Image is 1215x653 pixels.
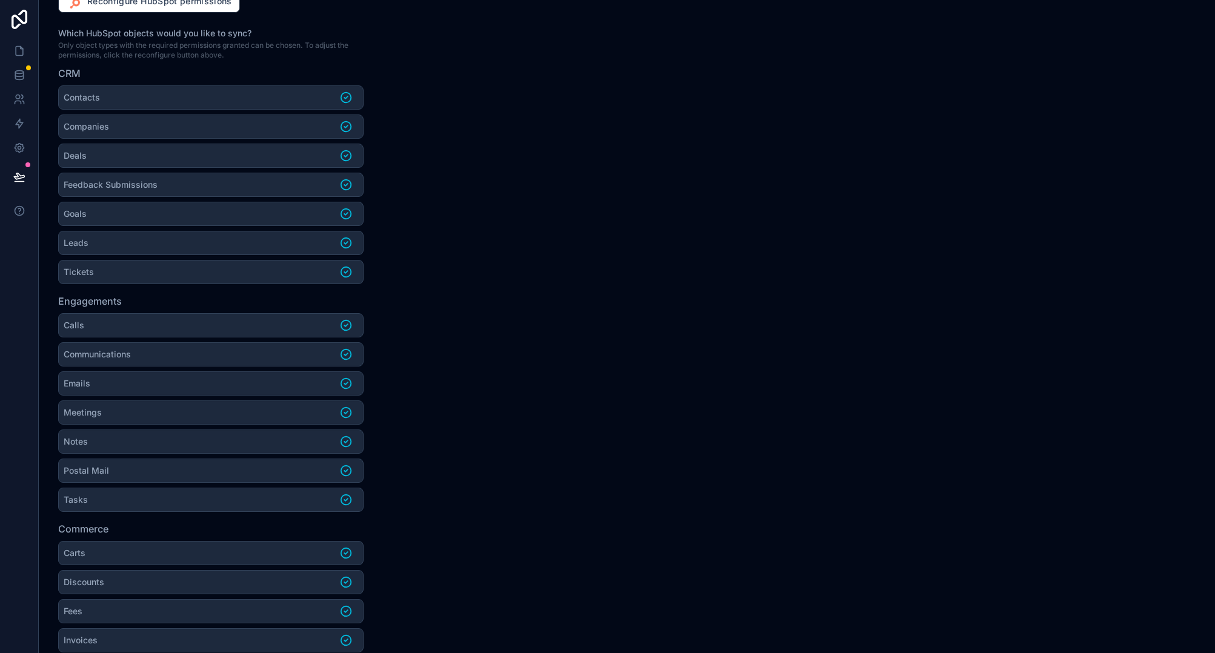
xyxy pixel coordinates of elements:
[64,635,98,645] span: Invoices
[64,465,109,476] span: Postal Mail
[64,92,100,102] span: Contacts
[64,208,87,219] span: Goals
[58,522,108,536] h3: Commerce
[64,121,109,131] span: Companies
[58,66,81,81] h3: CRM
[64,577,104,587] span: Discounts
[64,494,88,505] span: Tasks
[64,179,158,190] span: Feedback Submissions
[58,41,368,60] span: Only object types with the required permissions granted can be chosen. To adjust the permissions,...
[58,294,122,308] h3: Engagements
[64,378,90,388] span: Emails
[64,548,85,558] span: Carts
[64,267,94,277] span: Tickets
[64,407,102,417] span: Meetings
[64,606,82,616] span: Fees
[64,150,87,161] span: Deals
[64,237,88,248] span: Leads
[64,349,131,359] span: Communications
[64,320,84,330] span: Calls
[64,436,88,446] span: Notes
